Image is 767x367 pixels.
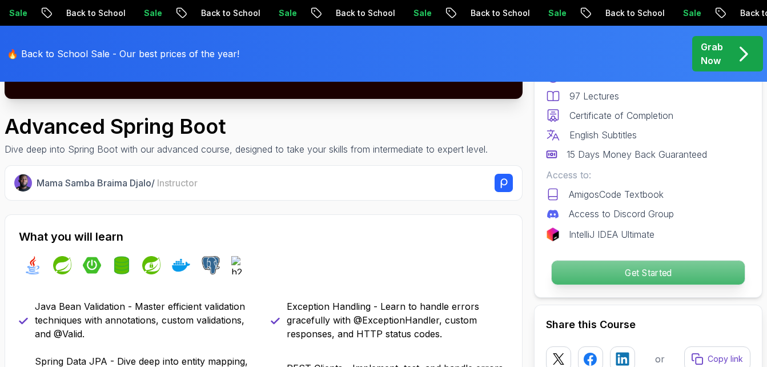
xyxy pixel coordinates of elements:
p: or [655,352,665,366]
p: 97 Lectures [569,89,619,103]
p: Exception Handling - Learn to handle errors gracefully with @ExceptionHandler, custom responses, ... [287,300,509,341]
p: Back to School [183,7,260,19]
p: IntelliJ IDEA Ultimate [569,228,654,241]
img: h2 logo [231,256,250,274]
p: Access to: [546,168,750,182]
p: Back to School [452,7,530,19]
h1: Advanced Spring Boot [5,115,488,138]
p: Certificate of Completion [569,109,673,122]
h2: What you will learn [19,229,508,245]
span: Instructor [157,177,198,189]
p: Java Bean Validation - Master efficient validation techniques with annotations, custom validation... [35,300,257,341]
button: Get Started [551,260,745,285]
img: postgres logo [202,256,220,274]
p: English Subtitles [569,128,637,142]
p: Sale [665,7,701,19]
img: docker logo [172,256,190,274]
p: Grab Now [701,40,723,67]
p: Mama Samba Braima Djalo / [37,176,198,190]
img: spring-boot logo [83,256,101,274]
p: Dive deep into Spring Boot with our advanced course, designed to take your skills from intermedia... [5,142,488,156]
p: Back to School [318,7,395,19]
p: Access to Discord Group [569,207,674,221]
p: Get Started [552,261,745,285]
p: 🔥 Back to School Sale - Our best prices of the year! [7,47,239,61]
img: spring-data-jpa logo [113,256,131,274]
p: 15 Days Money Back Guaranteed [567,147,707,161]
p: Copy link [708,353,743,365]
img: spring-security logo [142,256,160,274]
p: AmigosCode Textbook [569,188,664,201]
img: java logo [23,256,42,274]
img: spring logo [53,256,71,274]
p: Back to School [48,7,126,19]
p: Sale [260,7,297,19]
img: Nelson Djalo [14,174,32,192]
p: Sale [530,7,567,19]
img: jetbrains logo [546,228,560,241]
p: Sale [126,7,162,19]
p: Sale [395,7,432,19]
h2: Share this Course [546,317,750,333]
p: Back to School [587,7,665,19]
